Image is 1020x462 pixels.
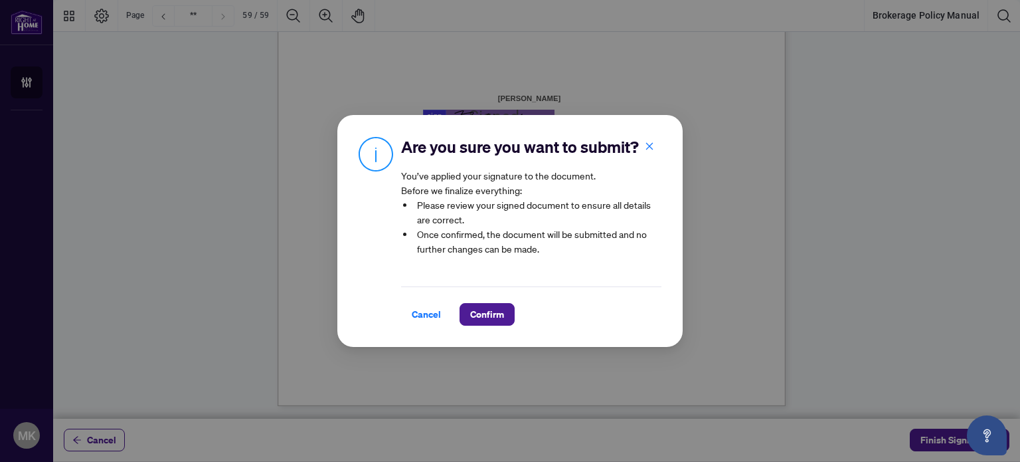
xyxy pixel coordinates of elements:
h2: Are you sure you want to submit? [401,136,661,158]
article: You’ve applied your signature to the document. Before we finalize everything: [401,168,661,265]
span: Confirm [470,304,504,325]
button: Cancel [401,303,452,326]
button: Open asap [967,415,1007,455]
span: Cancel [412,304,441,325]
li: Once confirmed, the document will be submitted and no further changes can be made. [414,227,661,256]
span: close [645,142,654,151]
li: Please review your signed document to ensure all details are correct. [414,197,661,227]
button: Confirm [460,303,515,326]
img: Info Icon [359,136,393,172]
